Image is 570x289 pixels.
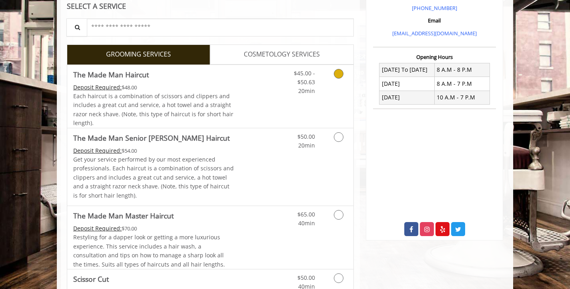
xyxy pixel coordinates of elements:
[73,146,234,155] div: $54.00
[66,18,87,36] button: Service Search
[298,87,315,95] span: 20min
[379,63,435,77] td: [DATE] To [DATE]
[73,224,122,232] span: This service needs some Advance to be paid before we block your appointment
[73,69,149,80] b: The Made Man Haircut
[434,63,490,77] td: 8 A.M - 8 P.M
[73,155,234,200] p: Get your service performed by our most experienced professionals. Each haircut is a combination o...
[73,273,109,285] b: Scissor Cut
[379,77,435,91] td: [DATE]
[73,132,230,143] b: The Made Man Senior [PERSON_NAME] Haircut
[379,91,435,104] td: [DATE]
[73,233,225,268] span: Restyling for a dapper look or getting a more luxurious experience. This service includes a hair ...
[106,49,171,60] span: GROOMING SERVICES
[297,210,315,218] span: $65.00
[297,274,315,281] span: $50.00
[434,91,490,104] td: 10 A.M - 7 P.M
[294,69,315,86] span: $45.00 - $50.63
[73,147,122,154] span: This service needs some Advance to be paid before we block your appointment
[373,54,496,60] h3: Opening Hours
[73,83,122,91] span: This service needs some Advance to be paid before we block your appointment
[73,83,234,92] div: $48.00
[298,141,315,149] span: 20min
[73,210,174,221] b: The Made Man Master Haircut
[67,2,354,10] div: SELECT A SERVICE
[434,77,490,91] td: 8 A.M - 7 P.M
[244,49,320,60] span: COSMETOLOGY SERVICES
[73,92,233,127] span: Each haircut is a combination of scissors and clippers and includes a great cut and service, a ho...
[392,30,477,37] a: [EMAIL_ADDRESS][DOMAIN_NAME]
[73,224,234,233] div: $70.00
[298,219,315,227] span: 40min
[297,133,315,140] span: $50.00
[412,4,457,12] a: [PHONE_NUMBER]
[375,18,494,23] h3: Email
